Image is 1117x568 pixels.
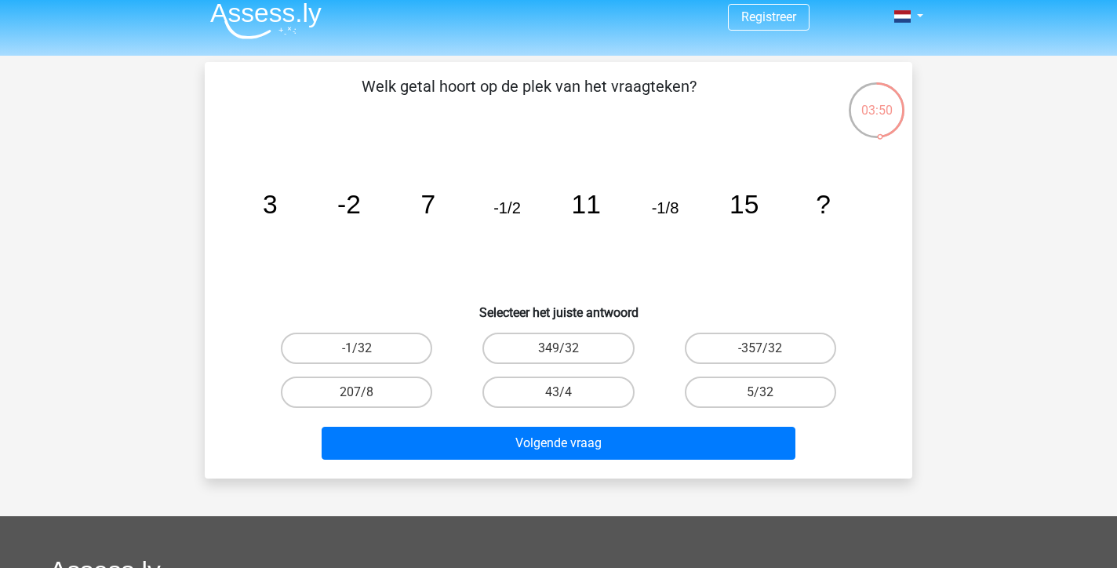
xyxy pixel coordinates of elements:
tspan: ? [816,190,831,219]
tspan: -1/8 [652,199,679,217]
label: 349/32 [482,333,634,364]
img: Assessly [210,2,322,39]
label: 5/32 [685,377,836,408]
a: Registreer [741,9,796,24]
h6: Selecteer het juiste antwoord [230,293,887,320]
tspan: -1/2 [493,199,521,217]
label: 43/4 [482,377,634,408]
button: Volgende vraag [322,427,796,460]
p: Welk getal hoort op de plek van het vraagteken? [230,75,828,122]
tspan: 7 [420,190,435,219]
tspan: 3 [263,190,278,219]
label: 207/8 [281,377,432,408]
div: 03:50 [847,81,906,120]
tspan: 11 [572,190,601,219]
label: -1/32 [281,333,432,364]
tspan: -2 [337,190,361,219]
label: -357/32 [685,333,836,364]
tspan: 15 [730,190,759,219]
